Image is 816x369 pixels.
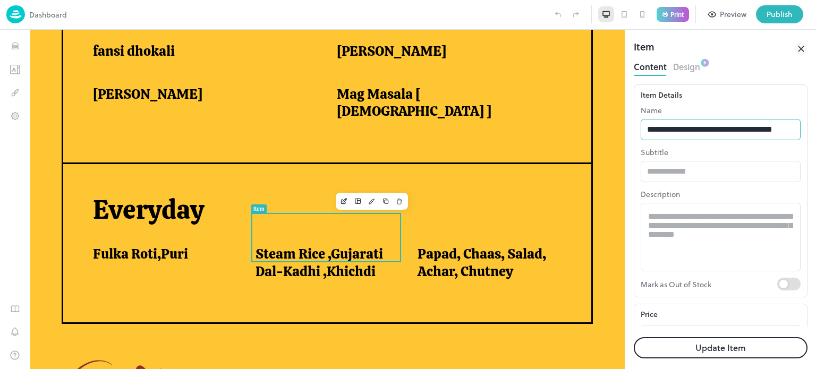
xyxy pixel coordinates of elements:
[634,337,807,358] button: Update Item
[720,8,746,20] div: Preview
[567,5,585,23] label: Redo (Ctrl + Y)
[641,89,801,100] div: Item Details
[308,165,321,178] button: Edit
[63,56,173,73] span: [PERSON_NAME]
[641,308,658,320] p: Price
[641,278,777,290] p: Mark as Out of Stock
[224,176,235,182] div: Item
[641,147,801,158] p: Subtitle
[641,105,801,116] p: Name
[549,5,567,23] label: Undo (Ctrl + Z)
[767,8,793,20] div: Publish
[634,58,667,73] button: Content
[634,39,654,58] div: Item
[63,216,158,233] span: Fulka Roti,Puri
[63,13,145,30] span: fansi dhokali
[321,165,335,178] button: Layout
[670,11,684,18] p: Print
[349,165,363,178] button: Duplicate
[226,216,362,250] span: Steam Rice ,Gujarati Dal-Kadhi ,Khichdi
[6,5,25,23] img: logo-86c26b7e.jpg
[641,188,801,200] p: Description
[673,58,700,73] button: Design
[363,165,377,178] button: Delete
[29,9,67,20] p: Dashboard
[335,165,349,178] button: Design
[756,5,803,23] button: Publish
[702,5,753,23] button: Preview
[307,56,525,90] span: Mag Masala [ [DEMOGRAPHIC_DATA] ]
[307,13,416,30] span: [PERSON_NAME]
[388,216,524,250] span: Papad, Chaas, Salad, Achar, Chutney
[63,164,538,196] p: Everyday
